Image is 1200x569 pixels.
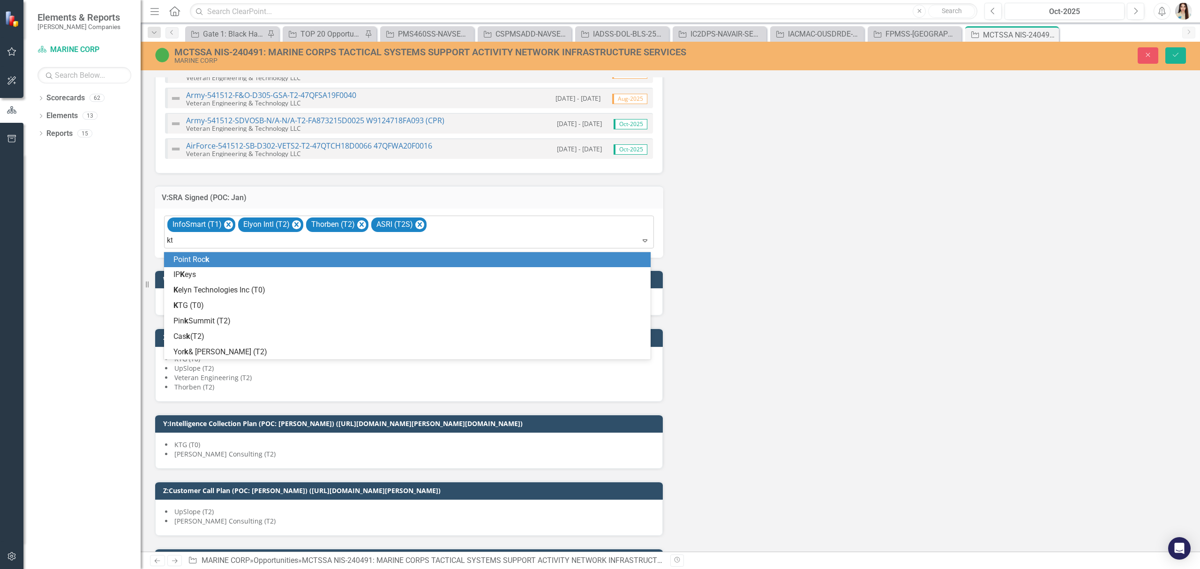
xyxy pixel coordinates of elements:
[186,149,301,158] small: Veteran Engineering & Technology LLC
[174,364,214,373] span: UpSlope (T2)
[174,517,276,525] span: [PERSON_NAME] Consulting (T2)
[174,382,214,391] span: Thorben (T2)
[186,73,301,82] small: Veteran Engineering & Technology LLC
[77,129,92,137] div: 15
[172,220,222,229] span: InfoSmart (T1)
[415,220,424,229] div: Remove [object Object]
[174,354,200,363] span: KTG (T0)
[300,28,362,40] div: TOP 20 Opportunities ([DATE] Process)
[302,556,706,565] div: MCTSSA NIS-240491: MARINE CORPS TACTICAL SYSTEMS SUPPORT ACTIVITY NETWORK INFRASTRUCTURE SERVICES
[163,334,658,341] h3: X:Solution Development Plan (POC: [PERSON_NAME])([URL][DOMAIN_NAME][PERSON_NAME])
[184,316,188,325] span: k
[311,220,355,229] span: Thorben (T2)
[612,94,647,104] span: Aug-2025
[614,144,647,155] span: Oct-2025
[983,29,1057,41] div: MCTSSA NIS-240491: MARINE CORPS TACTICAL SYSTEMS SUPPORT ACTIVITY NETWORK INFRASTRUCTURE SERVICES
[174,47,740,57] div: MCTSSA NIS-240491: MARINE CORPS TACTICAL SYSTEMS SUPPORT ACTIVITY NETWORK INFRASTRUCTURE SERVICES
[205,255,210,264] span: k
[173,332,204,341] span: Cas (T2)
[184,347,188,356] span: k
[480,28,569,40] a: CSPMSADD-NAVSEA-SEAPORT-226874: CUSTOMER SUPPORT AND PROGRAM MANAGEMENT SERVICES FOR THE AIR DOMI...
[186,115,444,126] a: Army-541512-SDVOSB-N/A-N/A-T2-FA873215D0025 W9124718FA093 (CPR)
[173,347,267,356] span: Yor & [PERSON_NAME] (T2)
[173,301,178,310] span: K
[788,28,862,40] div: IACMAC-OUSDRDE-DEFENSE-224035: DTIC INFORMATION ANALYSIS CENTERS MULTIPLE AWARD CONTRACT (IAC MAC)
[163,276,658,283] h3: W:Chosen Not to Sign SRA/TA/Exclusivity (POC: Jan)
[376,220,413,229] span: ASRI (T2S)
[557,144,602,153] small: [DATE] - [DATE]
[173,255,210,264] span: Point Roc
[173,301,204,310] span: TG (T0)
[675,28,764,40] a: IC2DPS-NAVAIR-SEAPORT-238750: INTEGRATED C2 INTELLIGENCE DIVISION PM SPT (SEAPORT NXG
[173,316,231,325] span: Pin Summit (T2)
[1005,3,1125,20] button: Oct-2025
[254,556,298,565] a: Opportunities
[82,112,97,120] div: 13
[46,111,78,121] a: Elements
[37,45,131,55] a: MARINE CORP
[155,47,170,62] img: Active
[1008,6,1121,17] div: Oct-2025
[1168,537,1191,560] div: Open Intercom Messenger
[357,220,366,229] div: Remove [object Object]
[180,270,185,279] span: K
[202,556,250,565] a: MARINE CORP
[382,28,472,40] a: PMS460SS-NAVSEA-NAVY-214065: PMS 460 SUPPORT SERVICES (SEAPORT NXG)
[188,555,663,566] div: » »
[593,28,667,40] div: IADSS-DOL-BLS-258597: DOL BPA for IT Application Development Support Services
[772,28,862,40] a: IACMAC-OUSDRDE-DEFENSE-224035: DTIC INFORMATION ANALYSIS CENTERS MULTIPLE AWARD CONTRACT (IAC MAC)
[203,28,265,40] div: Gate 1: Black Hat Schedule Report
[690,28,764,40] div: IC2DPS-NAVAIR-SEAPORT-238750: INTEGRATED C2 INTELLIGENCE DIVISION PM SPT (SEAPORT NXG
[163,420,658,427] h3: Y:Intelligence Collection Plan (POC: [PERSON_NAME]) ([URL][DOMAIN_NAME][PERSON_NAME][DOMAIN_NAME])
[162,194,656,202] h3: V:SRA Signed (POC: Jan)
[186,90,356,100] a: Army-541512-F&O-D305-GSA-T2-47QFSA19F0040
[173,270,196,279] span: IP eys
[170,143,181,155] img: Not Defined
[870,28,959,40] a: FPMSS-[GEOGRAPHIC_DATA]-SEAPORT-242467: (FINANCIAL AND PROGRAM MANAGEMENT SUPPORT SERVICES FPMSS ...
[243,220,290,229] span: Elyon Intl (T2)
[186,332,190,341] span: k
[90,94,105,102] div: 62
[577,28,667,40] a: IADSS-DOL-BLS-258597: DOL BPA for IT Application Development Support Services
[555,94,600,103] small: [DATE] - [DATE]
[186,98,301,107] small: Veteran Engineering & Technology LLC
[928,5,975,18] button: Search
[174,507,214,516] span: UpSlope (T2)
[174,440,200,449] span: KTG (T0)
[46,93,85,104] a: Scorecards
[885,28,959,40] div: FPMSS-[GEOGRAPHIC_DATA]-SEAPORT-242467: (FINANCIAL AND PROGRAM MANAGEMENT SUPPORT SERVICES FPMSS ...
[1175,3,1192,20] img: Janieva Castro
[942,7,962,15] span: Search
[37,23,120,30] small: [PERSON_NAME] Companies
[174,373,252,382] span: Veteran Engineering (T2)
[495,28,569,40] div: CSPMSADD-NAVSEA-SEAPORT-226874: CUSTOMER SUPPORT AND PROGRAM MANAGEMENT SERVICES FOR THE AIR DOMI...
[174,449,276,458] span: [PERSON_NAME] Consulting (T2)
[37,12,120,23] span: Elements & Reports
[46,128,73,139] a: Reports
[186,141,432,151] a: AirForce-541512-SB-D302-VETS2-T2-47QTCH18D0066 47QFWA20F0016
[190,3,977,20] input: Search ClearPoint...
[170,93,181,104] img: Not Defined
[163,487,658,494] h3: Z:Customer Call Plan (POC: [PERSON_NAME]) ([URL][DOMAIN_NAME][PERSON_NAME])
[173,285,178,294] span: K
[285,28,362,40] a: TOP 20 Opportunities ([DATE] Process)
[4,10,22,28] img: ClearPoint Strategy
[398,28,472,40] div: PMS460SS-NAVSEA-NAVY-214065: PMS 460 SUPPORT SERVICES (SEAPORT NXG)
[170,118,181,129] img: Not Defined
[174,57,740,64] div: MARINE CORP
[224,220,233,229] div: Remove [object Object]
[614,119,647,129] span: Oct-2025
[37,67,131,83] input: Search Below...
[557,119,602,128] small: [DATE] - [DATE]
[187,28,265,40] a: Gate 1: Black Hat Schedule Report
[292,220,301,229] div: Remove [object Object]
[186,124,301,133] small: Veteran Engineering & Technology LLC
[173,285,265,294] span: elyn Technologies Inc (T0)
